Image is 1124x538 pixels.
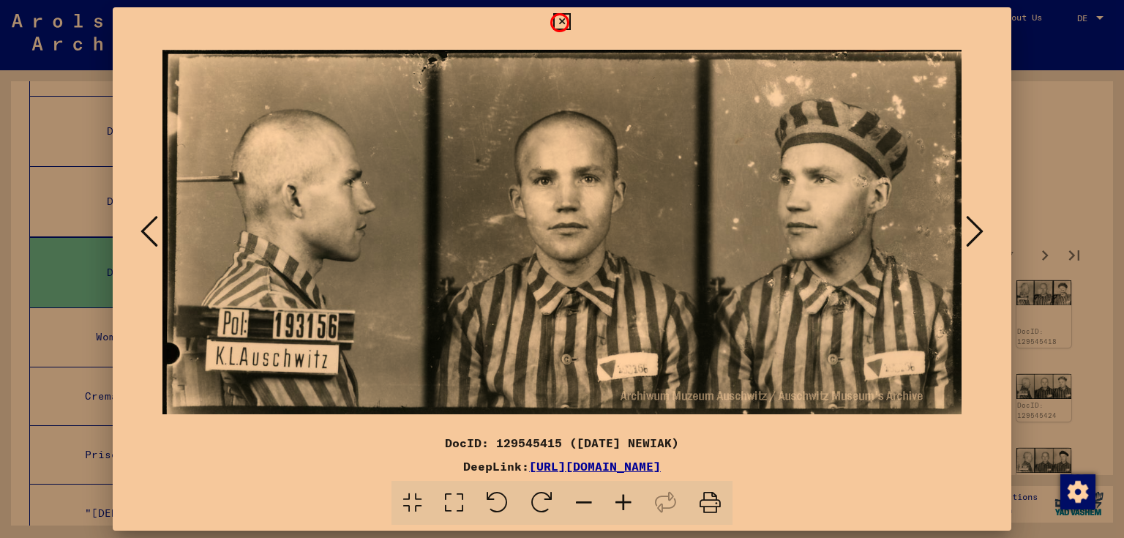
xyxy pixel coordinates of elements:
[463,459,529,474] font: DeepLink:
[445,436,679,450] font: DocID: 129545415 ([DATE] NEWIAK)
[162,37,962,428] img: 001.jpg
[1060,474,1095,509] img: Change consent
[529,459,661,474] a: [URL][DOMAIN_NAME]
